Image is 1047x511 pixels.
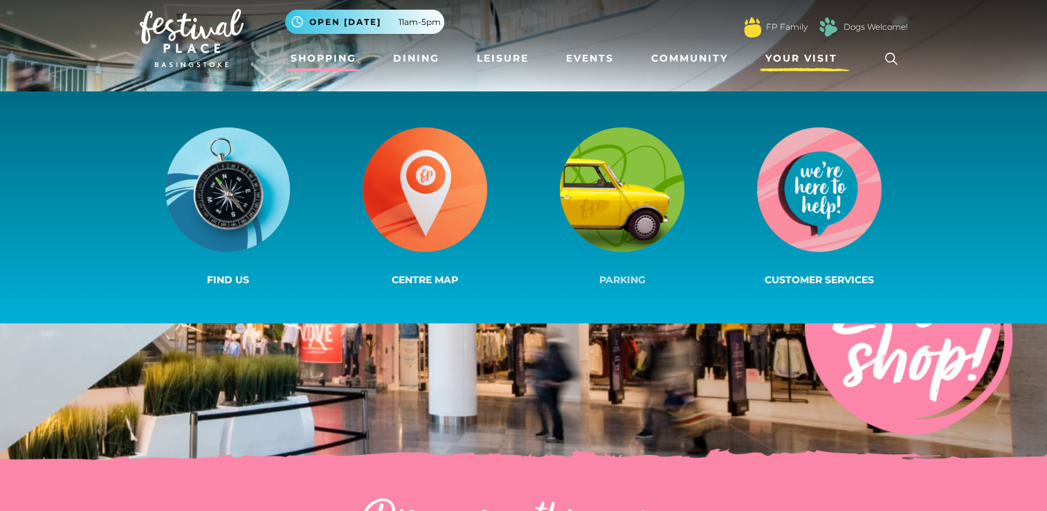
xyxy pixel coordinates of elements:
[399,16,441,28] span: 11am-5pm
[471,46,534,71] a: Leisure
[129,125,327,290] a: Find us
[285,46,362,71] a: Shopping
[327,125,524,290] a: Centre Map
[646,46,734,71] a: Community
[721,125,918,290] a: Customer Services
[765,274,874,286] span: Customer Services
[561,46,619,71] a: Events
[524,125,721,290] a: Parking
[140,9,244,67] img: Festival Place Logo
[388,46,445,71] a: Dining
[309,16,381,28] span: Open [DATE]
[285,10,444,34] button: Open [DATE] 11am-5pm
[392,274,458,286] span: Centre Map
[765,51,837,66] span: Your Visit
[599,274,646,286] span: Parking
[207,274,249,286] span: Find us
[760,46,850,71] a: Your Visit
[844,21,908,33] a: Dogs Welcome!
[766,21,808,33] a: FP Family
